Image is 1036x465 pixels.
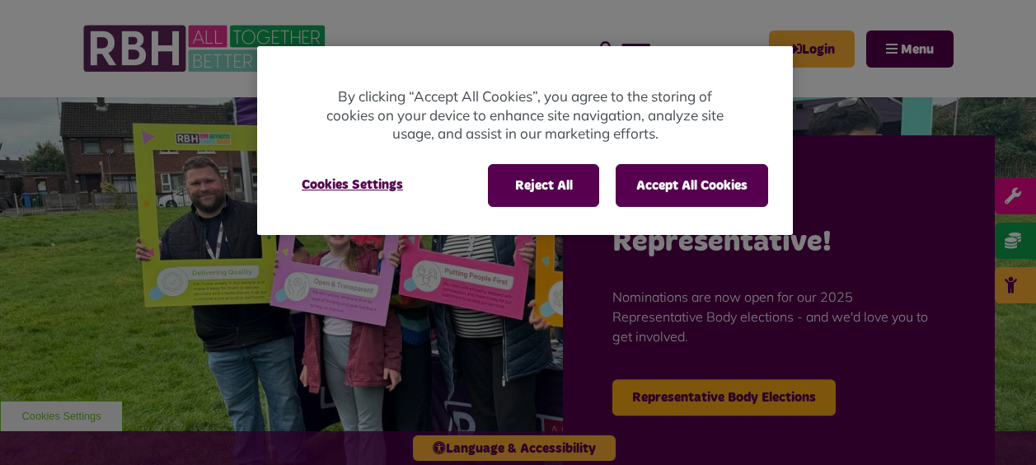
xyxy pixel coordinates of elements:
[282,164,423,205] button: Cookies Settings
[488,164,599,207] button: Reject All
[323,87,727,143] p: By clicking “Accept All Cookies”, you agree to the storing of cookies on your device to enhance s...
[257,46,793,235] div: Cookie banner
[257,46,793,235] div: Privacy
[616,164,768,207] button: Accept All Cookies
